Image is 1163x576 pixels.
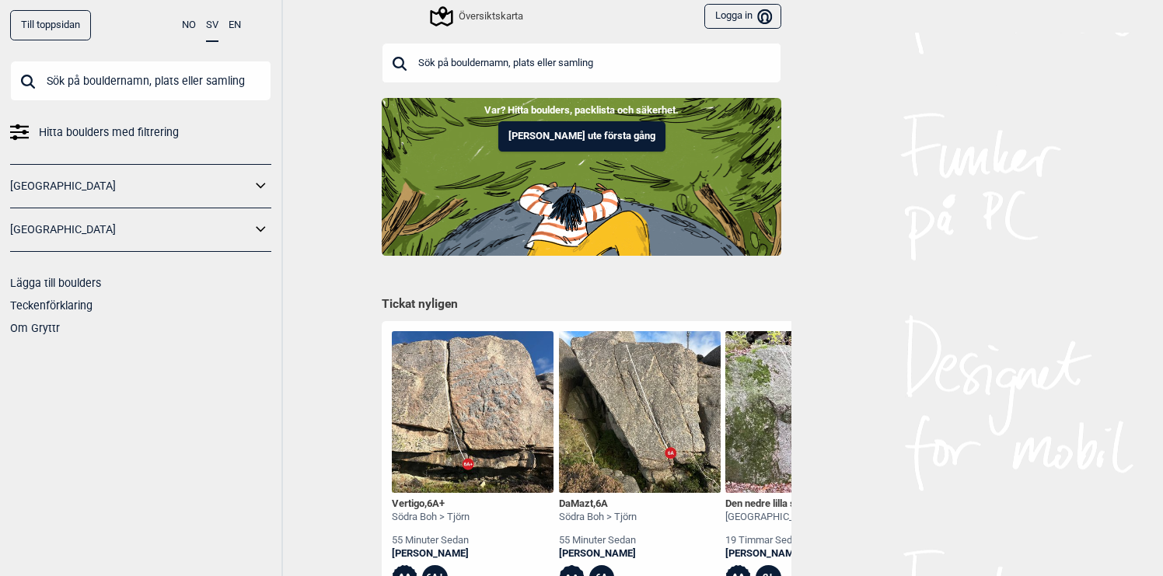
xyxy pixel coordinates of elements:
[725,331,887,493] img: Den nedre lilla slabben
[382,98,781,255] img: Indoor to outdoor
[392,497,470,511] div: Vertigo ,
[10,121,271,144] a: Hitta boulders med filtrering
[392,547,470,560] a: [PERSON_NAME]
[12,103,1151,118] p: Var? Hitta boulders, packlista och säkerhet.
[10,277,101,289] a: Lägga till boulders
[559,534,637,547] div: 55 minuter sedan
[382,43,781,83] input: Sök på bouldernamn, plats eller samling
[10,299,93,312] a: Teckenförklaring
[229,10,241,40] button: EN
[704,4,781,30] button: Logga in
[10,10,91,40] a: Till toppsidan
[559,511,637,524] div: Södra Boh > Tjörn
[10,61,271,101] input: Sök på bouldernamn, plats eller samling
[10,175,251,197] a: [GEOGRAPHIC_DATA]
[595,497,608,509] span: 6A
[725,497,878,511] div: Den nedre lilla slab... ,
[206,10,218,42] button: SV
[10,322,60,334] a: Om Gryttr
[427,497,445,509] span: 6A+
[10,218,251,241] a: [GEOGRAPHIC_DATA]
[392,511,470,524] div: Södra Boh > Tjörn
[39,121,179,144] span: Hitta boulders med filtrering
[559,497,637,511] div: DaMazt ,
[392,534,470,547] div: 55 minuter sedan
[725,511,878,524] div: [GEOGRAPHIC_DATA] > Utbyområd
[559,547,637,560] a: [PERSON_NAME]
[382,296,781,313] h1: Tickat nyligen
[725,547,878,560] a: [PERSON_NAME]
[182,10,196,40] button: NO
[498,121,665,152] button: [PERSON_NAME] ute första gång
[559,331,721,493] img: Da Mazt
[432,7,523,26] div: Översiktskarta
[392,331,554,493] img: Vertigo
[725,534,878,547] div: 19 timmar sedan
